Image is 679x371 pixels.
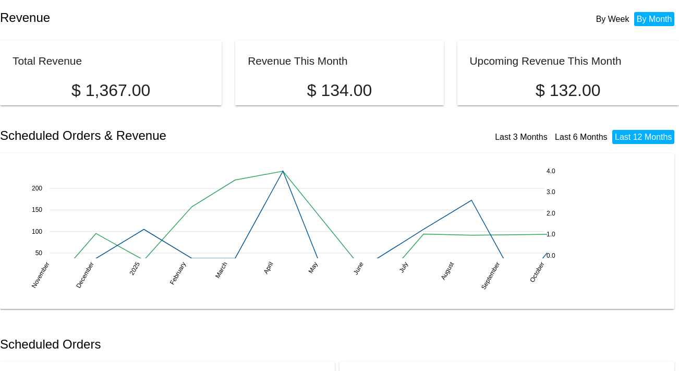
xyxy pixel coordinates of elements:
h2: Revenue This Month [248,55,348,67]
a: Last 6 Months [555,133,608,141]
text: September [480,260,501,291]
text: October [528,260,545,283]
h2: Upcoming Revenue This Month [470,55,622,67]
text: November [30,260,51,289]
text: 50 [35,249,43,257]
p: $ 1,367.00 [13,81,209,100]
text: 100 [32,228,42,235]
text: 150 [32,206,42,213]
li: By Week [593,12,632,26]
text: 2025 [128,260,142,276]
p: $ 132.00 [470,81,666,100]
text: 2.0 [547,209,555,217]
h2: Total Revenue [13,55,82,67]
text: July [397,260,409,273]
text: 0.0 [547,252,555,259]
text: 1.0 [547,231,555,238]
a: Last 3 Months [495,133,548,141]
text: June [352,260,365,276]
a: Last 12 Months [615,133,672,141]
p: $ 134.00 [248,81,431,100]
text: April [262,260,275,275]
text: March [214,260,229,279]
text: December [75,260,95,289]
text: 4.0 [547,167,555,174]
text: 3.0 [547,188,555,196]
text: May [307,260,319,274]
text: 200 [32,185,42,192]
text: February [168,260,187,286]
li: By Month [634,12,675,26]
text: August [439,260,455,281]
